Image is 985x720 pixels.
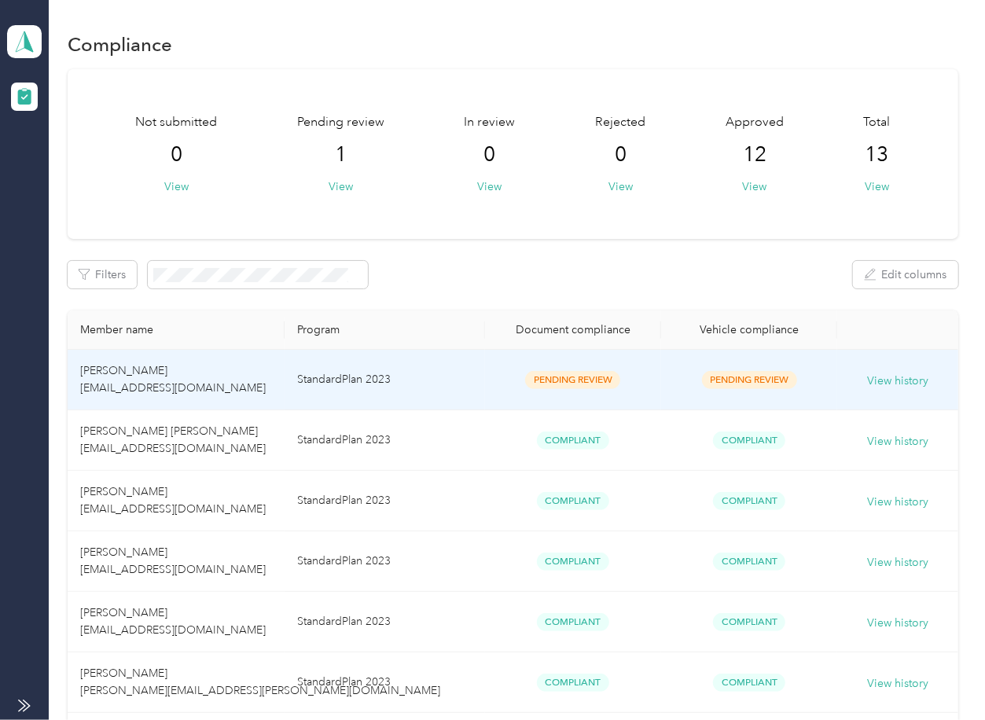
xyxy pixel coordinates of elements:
[867,675,928,692] button: View history
[80,485,266,516] span: [PERSON_NAME] [EMAIL_ADDRESS][DOMAIN_NAME]
[498,323,649,336] div: Document compliance
[164,178,189,195] button: View
[537,432,609,450] span: Compliant
[713,553,785,571] span: Compliant
[68,261,137,288] button: Filters
[674,323,825,336] div: Vehicle compliance
[867,554,928,571] button: View history
[537,553,609,571] span: Compliant
[80,424,266,455] span: [PERSON_NAME] [PERSON_NAME] [EMAIL_ADDRESS][DOMAIN_NAME]
[285,310,485,350] th: Program
[80,667,440,697] span: [PERSON_NAME] [PERSON_NAME][EMAIL_ADDRESS][PERSON_NAME][DOMAIN_NAME]
[537,613,609,631] span: Compliant
[285,592,485,652] td: StandardPlan 2023
[329,178,353,195] button: View
[171,142,182,167] span: 0
[484,142,496,167] span: 0
[713,674,785,692] span: Compliant
[68,36,172,53] h1: Compliance
[478,178,502,195] button: View
[702,371,797,389] span: Pending Review
[285,350,485,410] td: StandardPlan 2023
[866,142,889,167] span: 13
[865,178,889,195] button: View
[713,432,785,450] span: Compliant
[713,492,785,510] span: Compliant
[864,113,891,132] span: Total
[743,142,766,167] span: 12
[595,113,645,132] span: Rejected
[867,494,928,511] button: View history
[537,492,609,510] span: Compliant
[68,310,284,350] th: Member name
[135,113,217,132] span: Not submitted
[867,433,928,450] button: View history
[867,615,928,632] button: View history
[615,142,627,167] span: 0
[285,410,485,471] td: StandardPlan 2023
[80,546,266,576] span: [PERSON_NAME] [EMAIL_ADDRESS][DOMAIN_NAME]
[537,674,609,692] span: Compliant
[853,261,958,288] button: Edit columns
[465,113,516,132] span: In review
[80,606,266,637] span: [PERSON_NAME] [EMAIL_ADDRESS][DOMAIN_NAME]
[525,371,620,389] span: Pending Review
[285,652,485,713] td: StandardPlan 2023
[897,632,985,720] iframe: Everlance-gr Chat Button Frame
[713,613,785,631] span: Compliant
[80,364,266,395] span: [PERSON_NAME] [EMAIL_ADDRESS][DOMAIN_NAME]
[726,113,784,132] span: Approved
[742,178,766,195] button: View
[285,471,485,531] td: StandardPlan 2023
[867,373,928,390] button: View history
[297,113,384,132] span: Pending review
[285,531,485,592] td: StandardPlan 2023
[608,178,633,195] button: View
[335,142,347,167] span: 1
